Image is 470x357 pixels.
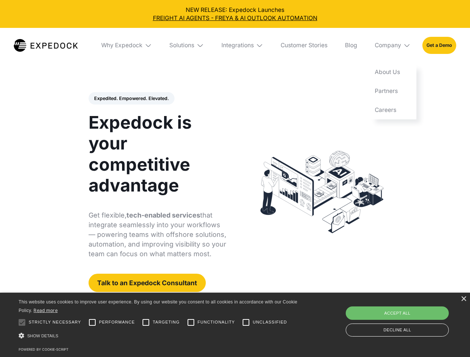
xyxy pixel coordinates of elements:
a: Get a Demo [422,37,456,54]
a: Talk to an Expedock Consultant [89,274,206,292]
a: Blog [339,28,363,63]
p: Get flexible, that integrate seamlessly into your workflows — powering teams with offshore soluti... [89,210,227,259]
span: Performance [99,319,135,325]
span: Functionality [198,319,235,325]
strong: tech-enabled services [127,211,200,219]
div: Why Expedock [95,28,158,63]
div: Why Expedock [101,42,143,49]
iframe: Chat Widget [346,277,470,357]
div: Solutions [164,28,210,63]
h1: Expedock is your competitive advantage [89,112,227,196]
div: NEW RELEASE: Expedock Launches [6,6,464,22]
a: Customer Stories [275,28,333,63]
div: Company [375,42,401,49]
span: This website uses cookies to improve user experience. By using our website you consent to all coo... [19,299,297,313]
div: Solutions [169,42,194,49]
div: Integrations [215,28,269,63]
div: Company [369,28,416,63]
a: Read more [33,308,58,313]
span: Unclassified [253,319,287,325]
nav: Company [369,63,416,119]
span: Strictly necessary [29,319,81,325]
div: Integrations [221,42,254,49]
a: Powered by cookie-script [19,347,68,351]
a: Careers [369,100,416,119]
div: Show details [19,331,300,341]
a: Partners [369,82,416,101]
a: FREIGHT AI AGENTS - FREYA & AI OUTLOOK AUTOMATION [6,14,464,22]
span: Targeting [153,319,179,325]
a: About Us [369,63,416,82]
span: Show details [27,334,58,338]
